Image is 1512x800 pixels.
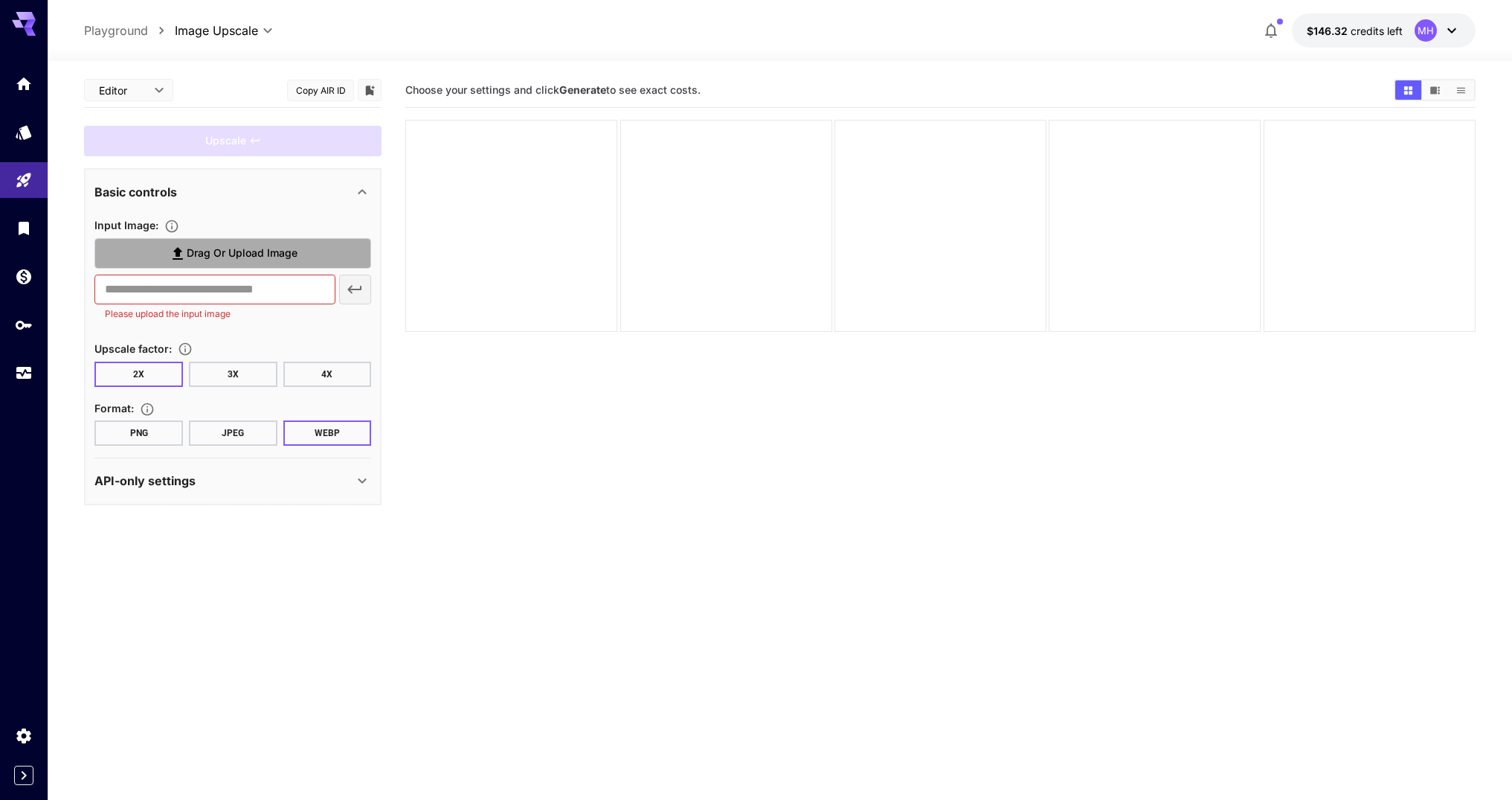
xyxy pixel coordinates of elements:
[1292,13,1476,48] button: $146.31796MH
[94,183,177,201] p: Basic controls
[15,364,33,383] div: Usage
[94,362,183,387] button: 2X
[363,81,376,99] button: Add to library
[287,80,354,101] button: Copy AIR ID
[1415,19,1437,42] div: MH
[84,22,148,39] a: Playground
[1422,80,1448,100] button: Show media in video view
[94,342,172,355] span: Upscale factor :
[94,420,183,446] button: PNG
[283,420,372,446] button: WEBP
[15,726,33,745] div: Settings
[94,238,371,269] label: Drag or upload image
[1351,25,1403,37] span: credits left
[158,219,185,234] button: Specifies the input image to be processed.
[15,171,33,190] div: Playground
[94,174,371,210] div: Basic controls
[175,22,258,39] span: Image Upscale
[15,123,33,141] div: Models
[187,244,297,263] span: Drag or upload image
[1395,80,1421,100] button: Show media in grid view
[172,342,199,356] button: Choose the level of upscaling to be performed on the image.
[189,362,277,387] button: 3X
[14,766,33,785] button: Expand sidebar
[105,307,324,321] p: Please upload the input image
[283,362,372,387] button: 4X
[15,316,33,334] div: API Keys
[405,83,701,96] span: Choose your settings and click to see exact costs.
[94,472,196,490] p: API-only settings
[94,402,134,415] span: Format :
[84,126,382,156] div: Please fill the prompt
[15,267,33,286] div: Wallet
[1307,25,1351,37] span: $146.32
[189,420,277,446] button: JPEG
[15,219,33,237] div: Library
[94,463,371,499] div: API-only settings
[1307,23,1403,39] div: $146.31796
[15,74,33,93] div: Home
[1394,79,1476,101] div: Show media in grid viewShow media in video viewShow media in list view
[99,83,145,98] span: Editor
[84,22,175,39] nav: breadcrumb
[134,402,161,417] button: Choose the file format for the output image.
[94,219,158,231] span: Input Image :
[1448,80,1474,100] button: Show media in list view
[559,83,606,96] b: Generate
